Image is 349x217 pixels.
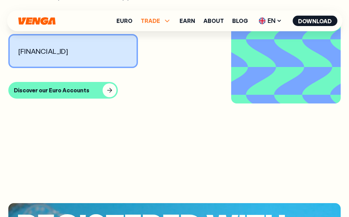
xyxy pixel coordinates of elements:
[14,87,89,94] div: Discover our Euro Accounts
[17,17,56,25] svg: Home
[203,18,224,24] a: About
[141,17,171,25] span: TRADE
[232,18,248,24] a: Blog
[180,18,195,24] a: Earn
[8,82,118,99] button: Discover our Euro Accounts
[259,17,265,24] img: flag-uk
[141,18,160,24] span: TRADE
[116,18,132,24] a: Euro
[293,16,337,26] button: Download
[256,15,284,26] span: EN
